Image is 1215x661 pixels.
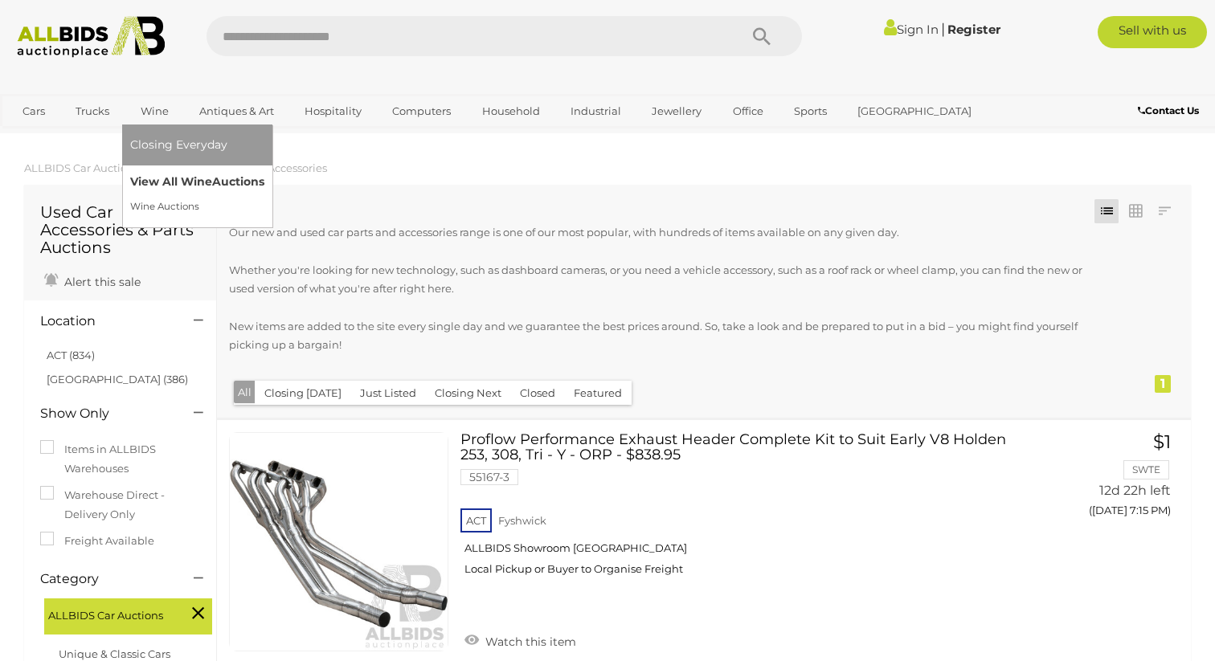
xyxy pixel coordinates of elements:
[472,432,1017,589] a: Proflow Performance Exhaust Header Complete Kit to Suit Early V8 Holden 253, 308, Tri - Y - ORP -...
[350,381,426,406] button: Just Listed
[234,381,256,404] button: All
[722,16,802,56] button: Search
[59,647,170,660] a: Unique & Classic Cars
[947,22,1000,37] a: Register
[189,98,284,124] a: Antiques & Art
[941,20,945,38] span: |
[48,602,169,625] span: ALLBIDS Car Auctions
[65,98,120,124] a: Trucks
[382,98,461,124] a: Computers
[425,381,511,406] button: Closing Next
[722,98,774,124] a: Office
[510,381,565,406] button: Closed
[47,349,95,361] a: ACT (834)
[641,98,712,124] a: Jewellery
[847,98,982,124] a: [GEOGRAPHIC_DATA]
[1155,375,1171,393] div: 1
[255,381,351,406] button: Closing [DATE]
[560,98,632,124] a: Industrial
[40,532,154,550] label: Freight Available
[564,381,632,406] button: Featured
[24,161,139,174] a: ALLBIDS Car Auctions
[294,98,372,124] a: Hospitality
[40,268,145,292] a: Alert this sale
[12,98,55,124] a: Cars
[1138,102,1203,120] a: Contact Us
[1041,432,1175,526] a: $1 SWTE 12d 22h left ([DATE] 7:15 PM)
[1153,430,1171,453] span: $1
[884,22,939,37] a: Sign In
[40,203,200,256] h1: Used Car Accessories & Parts Auctions
[60,275,141,289] span: Alert this sale
[40,572,170,586] h4: Category
[130,98,179,124] a: Wine
[481,634,576,649] span: Watch this item
[47,373,188,386] a: [GEOGRAPHIC_DATA] (386)
[229,223,1088,355] p: Our new and used car parts and accessories range is one of our most popular, with hundreds of ite...
[460,628,580,652] a: Watch this item
[40,314,170,328] h4: Location
[1138,104,1199,116] b: Contact Us
[40,440,200,478] label: Items in ALLBIDS Warehouses
[40,406,170,421] h4: Show Only
[783,98,837,124] a: Sports
[1098,16,1207,48] a: Sell with us
[9,16,173,58] img: Allbids.com.au
[472,98,550,124] a: Household
[40,486,200,524] label: Warehouse Direct - Delivery Only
